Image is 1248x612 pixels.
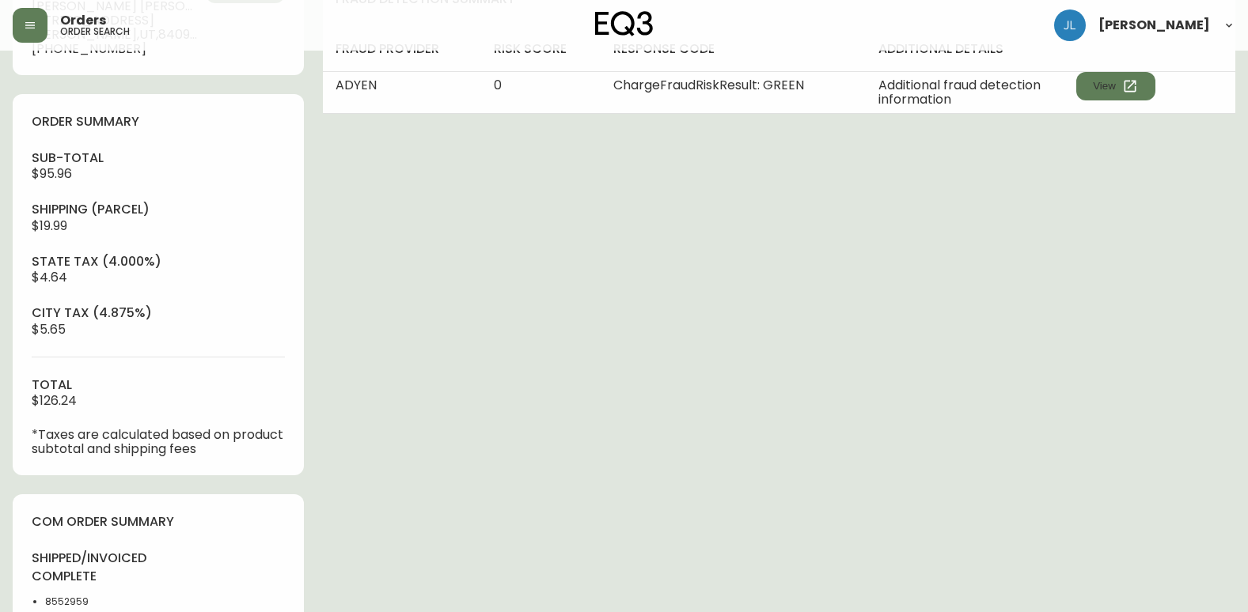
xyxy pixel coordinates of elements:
[32,391,77,410] span: $126.24
[32,320,66,338] span: $5.65
[32,268,67,286] span: $4.64
[32,550,149,585] h4: shipped/invoiced complete
[613,76,804,94] span: ChargeFraudRiskResult: GREEN
[1098,19,1210,32] span: [PERSON_NAME]
[878,78,1076,107] span: Additional fraud detection information
[494,76,502,94] span: 0
[1054,9,1086,41] img: 1c9c23e2a847dab86f8017579b61559c
[60,14,106,27] span: Orders
[32,149,285,167] h4: sub-total
[32,164,72,183] span: $95.96
[32,376,285,394] h4: total
[45,595,149,609] li: 8552959
[32,217,67,235] span: $19.99
[32,513,285,531] h4: com order summary
[32,113,285,130] h4: order summary
[32,201,285,218] h4: Shipping ( Parcel )
[32,428,285,456] p: *Taxes are calculated based on product subtotal and shipping fees
[1076,72,1155,100] button: View
[595,11,654,36] img: logo
[336,76,377,94] span: ADYEN
[60,27,130,36] h5: order search
[32,253,285,270] h4: state tax (4.000%)
[32,304,285,322] h4: city tax (4.875%)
